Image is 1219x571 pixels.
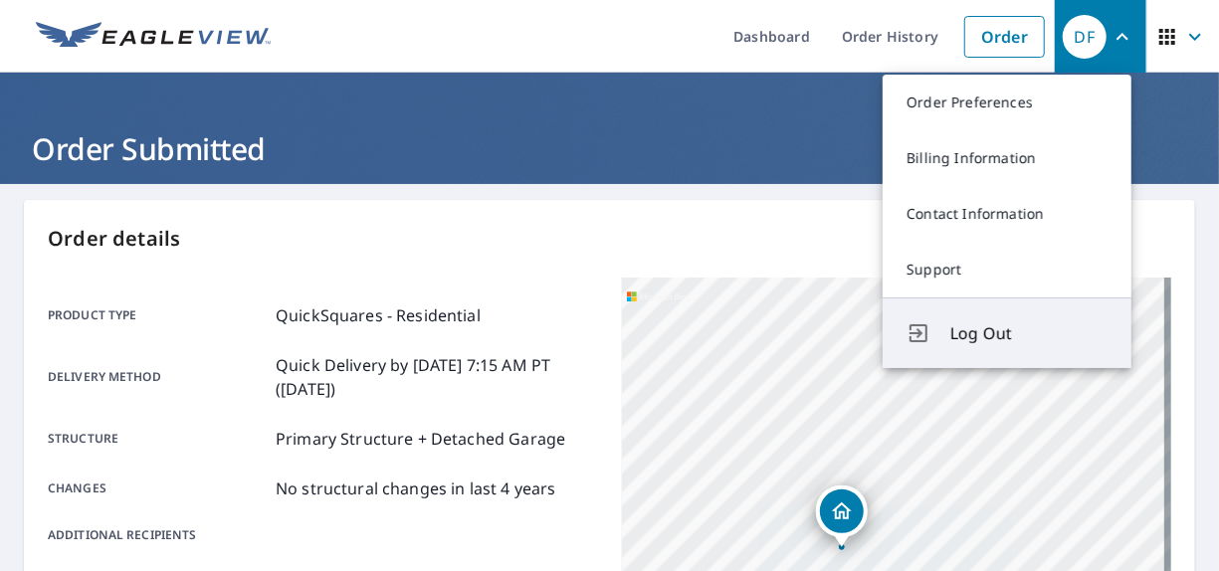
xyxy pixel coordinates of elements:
[816,485,868,547] div: Dropped pin, building 1, Residential property, 1614 Pine St Burlington, IA 52601
[883,130,1131,186] a: Billing Information
[883,297,1131,368] button: Log Out
[964,16,1045,58] a: Order
[48,476,268,500] p: Changes
[36,22,271,52] img: EV Logo
[48,224,1171,254] p: Order details
[276,476,556,500] p: No structural changes in last 4 years
[883,242,1131,297] a: Support
[883,75,1131,130] a: Order Preferences
[883,186,1131,242] a: Contact Information
[276,427,565,451] p: Primary Structure + Detached Garage
[48,353,268,401] p: Delivery method
[950,321,1108,345] span: Log Out
[48,303,268,327] p: Product type
[24,128,1195,169] h1: Order Submitted
[276,303,481,327] p: QuickSquares - Residential
[48,427,268,451] p: Structure
[48,526,268,544] p: Additional recipients
[1063,15,1107,59] div: DF
[276,353,598,401] p: Quick Delivery by [DATE] 7:15 AM PT ([DATE])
